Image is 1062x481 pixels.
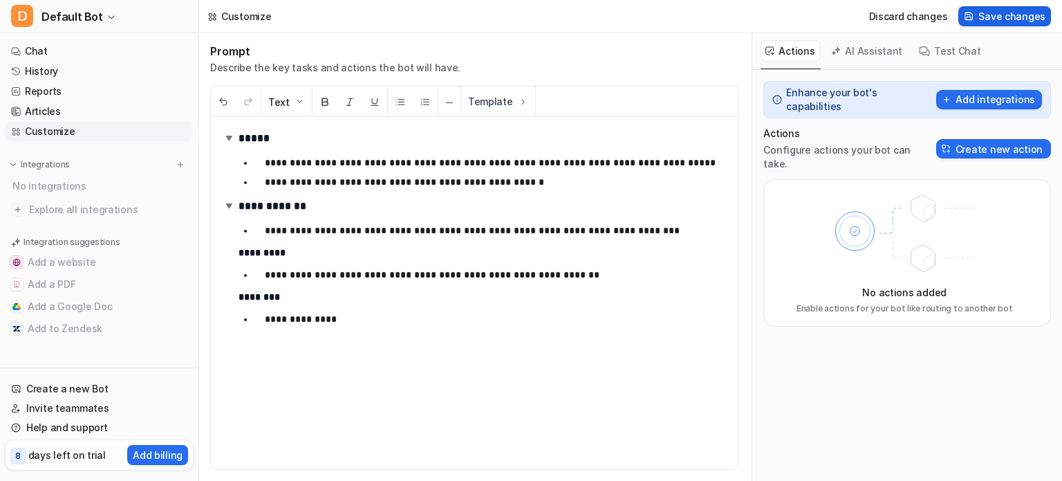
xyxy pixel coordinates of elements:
p: Add billing [133,448,183,462]
button: Add to ZendeskAdd to Zendesk [6,318,193,340]
button: ─ [438,87,460,117]
img: expand-arrow.svg [222,131,236,145]
img: Redo [243,96,254,107]
button: Save changes [958,6,1051,26]
button: Italic [337,87,362,117]
a: Help and support [6,418,193,437]
img: Add a Google Doc [12,302,21,311]
span: D [11,5,33,27]
h1: Prompt [210,44,460,58]
button: Add a Google DocAdd a Google Doc [6,296,193,318]
button: Add billing [127,445,188,465]
img: Underline [369,96,380,107]
button: Integrations [6,158,74,172]
div: No integrations [8,174,193,197]
button: Discard changes [864,6,953,26]
span: Save changes [978,9,1045,24]
img: Dropdown Down Arrow [294,96,305,107]
span: Explore all integrations [29,199,187,221]
img: Add a PDF [12,280,21,289]
button: Add a PDFAdd a PDF [6,273,193,296]
span: Default Bot [41,7,103,26]
img: Add to Zendesk [12,325,21,333]
button: Bold [313,87,337,117]
a: Customize [6,122,193,141]
img: Template [517,96,528,107]
button: Add integrations [936,90,1042,109]
button: AI Assistant [826,40,909,62]
img: expand menu [8,160,18,170]
img: Create action [942,144,951,154]
img: Unordered List [395,96,406,107]
p: Enhance your bot's capabilities [786,86,932,114]
button: Redo [236,87,261,117]
a: Reports [6,82,193,101]
a: Chat [6,42,193,61]
img: Ordered List [420,96,431,107]
button: Undo [211,87,236,117]
img: expand-arrow.svg [222,199,236,212]
p: days left on trial [28,448,106,462]
button: Ordered List [413,87,438,117]
button: Template [461,87,535,116]
img: Bold [319,96,330,107]
button: Unordered List [388,87,413,117]
button: Underline [362,87,387,117]
a: Create a new Bot [6,379,193,399]
p: Actions [763,127,935,140]
p: Describe the key tasks and actions the bot will have. [210,61,460,75]
img: explore all integrations [11,203,25,217]
img: menu_add.svg [176,160,185,170]
img: Undo [218,96,229,107]
p: Enable actions for your bot like routing to another bot [796,302,1013,315]
button: Test Chat [914,40,987,62]
img: Add a website [12,258,21,266]
p: No actions added [862,285,947,300]
a: History [6,62,193,81]
a: Invite teammates [6,399,193,418]
button: Actions [761,40,821,62]
img: Italic [344,96,355,107]
p: Configure actions your bot can take. [763,143,935,171]
button: Text [261,87,312,117]
p: Integrations [21,159,70,170]
p: Integration suggestions [24,236,120,248]
div: Customize [221,9,271,24]
a: Explore all integrations [6,200,193,219]
button: Create new action [936,139,1051,158]
a: Articles [6,102,193,121]
button: Add a websiteAdd a website [6,251,193,273]
p: 8 [15,450,21,462]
